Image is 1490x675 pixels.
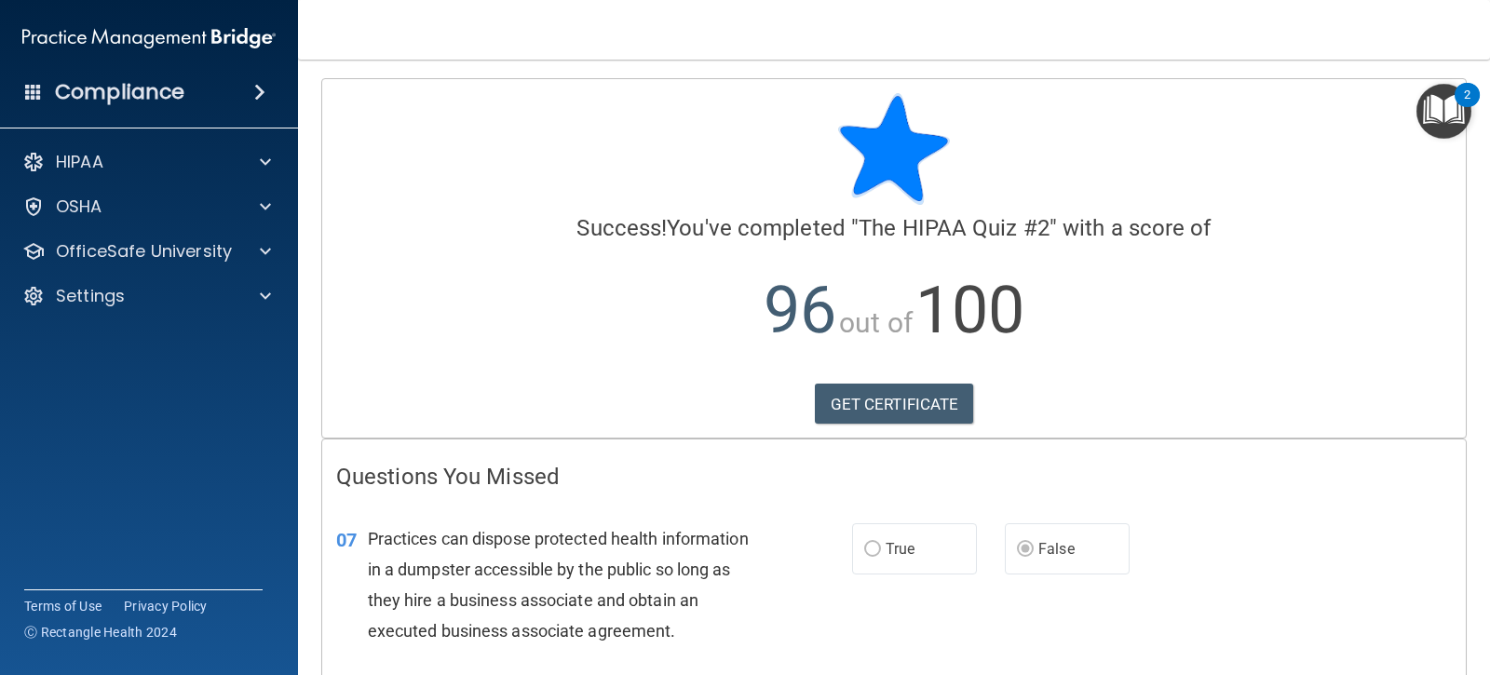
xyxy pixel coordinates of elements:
span: The HIPAA Quiz #2 [859,215,1050,241]
span: Ⓒ Rectangle Health 2024 [24,623,177,641]
span: False [1038,540,1075,558]
a: Terms of Use [24,597,102,615]
span: 96 [764,272,836,348]
h4: Compliance [55,79,184,105]
span: 100 [915,272,1024,348]
h4: You've completed " " with a score of [336,216,1452,240]
a: OfficeSafe University [22,240,271,263]
iframe: Drift Widget Chat Controller [1397,560,1468,631]
span: 07 [336,529,357,551]
a: HIPAA [22,151,271,173]
p: OfficeSafe University [56,240,232,263]
p: Settings [56,285,125,307]
a: Settings [22,285,271,307]
img: blue-star-rounded.9d042014.png [838,93,950,205]
span: Practices can dispose protected health information in a dumpster accessible by the public so long... [368,529,749,641]
span: True [886,540,914,558]
h4: Questions You Missed [336,465,1452,489]
a: OSHA [22,196,271,218]
p: HIPAA [56,151,103,173]
input: True [864,543,881,557]
a: GET CERTIFICATE [815,384,974,425]
span: Success! [576,215,667,241]
a: Privacy Policy [124,597,208,615]
div: 2 [1464,95,1470,119]
input: False [1017,543,1034,557]
button: Open Resource Center, 2 new notifications [1416,84,1471,139]
span: out of [839,306,913,339]
img: PMB logo [22,20,276,57]
p: OSHA [56,196,102,218]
